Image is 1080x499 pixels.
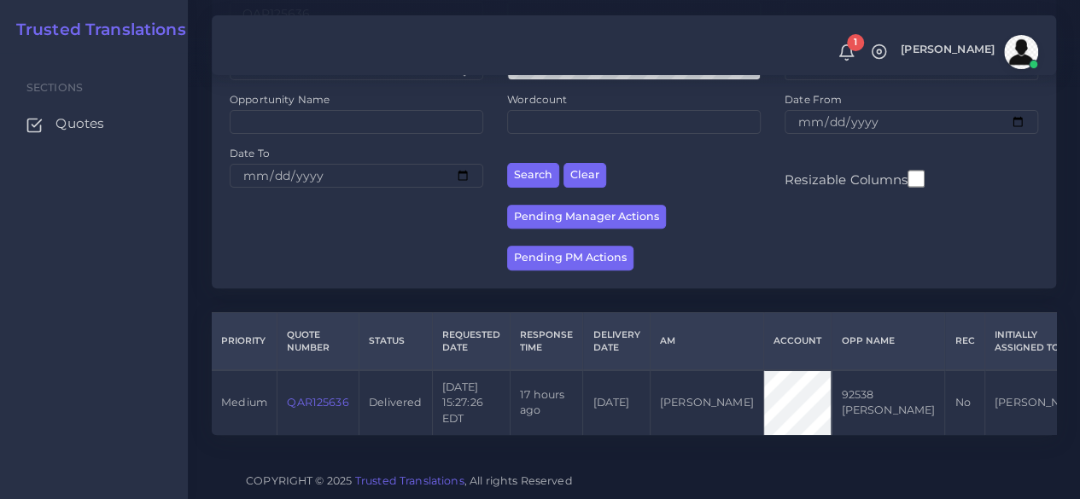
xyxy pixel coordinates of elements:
th: Status [359,312,432,370]
button: Pending Manager Actions [507,205,666,229]
a: Quotes [13,106,175,142]
label: Wordcount [507,92,567,107]
label: Opportunity Name [230,92,330,107]
span: Quotes [55,114,104,133]
label: Resizable Columns [785,168,925,189]
td: [DATE] [583,370,650,435]
label: Date To [230,146,270,160]
input: Resizable Columns [908,168,925,189]
a: 1 [832,44,861,61]
span: Sections [26,81,83,94]
a: Trusted Translations [4,20,186,40]
th: Requested Date [432,312,510,370]
a: [PERSON_NAME]avatar [892,35,1044,69]
td: 92538 [PERSON_NAME] [832,370,945,435]
th: Response Time [510,312,582,370]
span: 1 [847,34,864,51]
th: AM [650,312,763,370]
th: Opp Name [832,312,945,370]
th: Quote Number [277,312,359,370]
td: No [945,370,984,435]
img: avatar [1004,35,1038,69]
button: Pending PM Actions [507,246,633,270]
span: , All rights Reserved [464,472,573,490]
a: QAR125636 [287,396,348,409]
td: [DATE] 15:27:26 EDT [432,370,510,435]
th: REC [945,312,984,370]
th: Priority [212,312,277,370]
button: Clear [563,163,606,188]
td: 17 hours ago [510,370,582,435]
span: COPYRIGHT © 2025 [246,472,573,490]
a: Trusted Translations [355,474,464,487]
label: Date From [785,92,842,107]
span: medium [221,396,267,409]
td: [PERSON_NAME] [650,370,763,435]
button: Search [507,163,559,188]
th: Delivery Date [583,312,650,370]
td: Delivered [359,370,432,435]
span: [PERSON_NAME] [901,44,995,55]
th: Account [763,312,831,370]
